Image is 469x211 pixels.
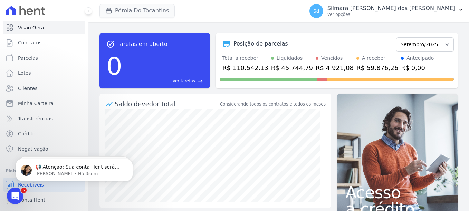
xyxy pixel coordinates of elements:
span: Visão Geral [18,24,46,31]
span: Tarefas em aberto [117,40,167,48]
a: Lotes [3,66,85,80]
div: Posição de parcelas [233,40,288,48]
span: Lotes [18,70,31,77]
p: Ver opções [327,12,455,17]
span: Contratos [18,39,41,46]
iframe: Intercom notifications mensagem [5,144,143,192]
span: Crédito [18,130,36,137]
div: Saldo devedor total [115,99,219,109]
a: Transferências [3,112,85,125]
div: Considerando todos os contratos e todos os meses [220,101,326,107]
div: A receber [362,54,385,62]
span: Clientes [18,85,37,92]
div: R$ 45.744,79 [271,63,313,72]
span: Acesso [345,184,450,201]
a: Negativação [3,142,85,156]
a: Visão Geral [3,21,85,34]
span: Transferências [18,115,53,122]
p: Silmara [PERSON_NAME] dos [PERSON_NAME] [327,5,455,12]
div: Vencidos [321,54,343,62]
div: R$ 110.542,13 [222,63,268,72]
a: Conta Hent [3,193,85,207]
a: Parcelas [3,51,85,65]
a: Minha Carteira [3,97,85,110]
div: Liquidados [277,54,303,62]
div: Antecipado [406,54,434,62]
div: R$ 4.921,08 [316,63,354,72]
span: Minha Carteira [18,100,54,107]
span: 📢 Atenção: Sua conta Hent será migrada para a Conta Arke! Estamos trazendo para você uma nova con... [30,20,118,211]
div: Total a receber [222,54,268,62]
div: R$ 59.876,26 [356,63,398,72]
span: east [198,79,203,84]
button: Pérola Do Tocantins [99,4,175,17]
span: Parcelas [18,54,38,61]
a: Clientes [3,81,85,95]
a: Ver tarefas east [125,78,203,84]
a: Contratos [3,36,85,50]
div: R$ 0,00 [401,63,434,72]
p: Message from Adriane, sent Há 3sem [30,27,119,33]
span: Sd [313,9,319,13]
button: Sd Silmara [PERSON_NAME] dos [PERSON_NAME] Ver opções [304,1,469,21]
div: 0 [106,48,122,84]
span: task_alt [106,40,115,48]
span: 5 [21,188,27,193]
a: Recebíveis [3,178,85,192]
a: Crédito [3,127,85,141]
iframe: Intercom live chat [7,188,23,204]
span: Conta Hent [18,197,45,203]
span: Ver tarefas [173,78,195,84]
